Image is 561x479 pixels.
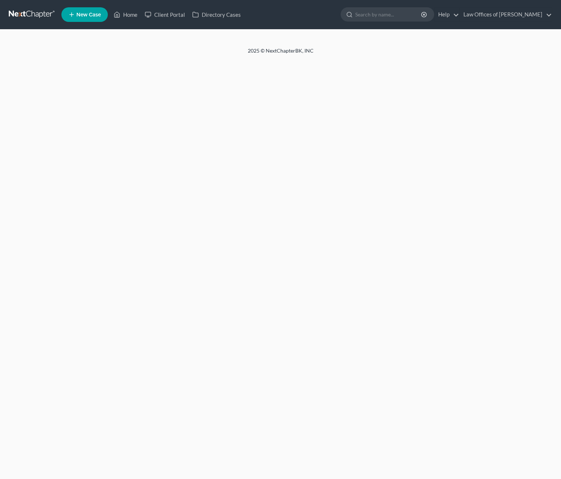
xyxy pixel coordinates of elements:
[141,8,189,21] a: Client Portal
[189,8,245,21] a: Directory Cases
[435,8,459,21] a: Help
[355,8,422,21] input: Search by name...
[110,8,141,21] a: Home
[76,12,101,18] span: New Case
[72,47,489,60] div: 2025 © NextChapterBK, INC
[460,8,552,21] a: Law Offices of [PERSON_NAME]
